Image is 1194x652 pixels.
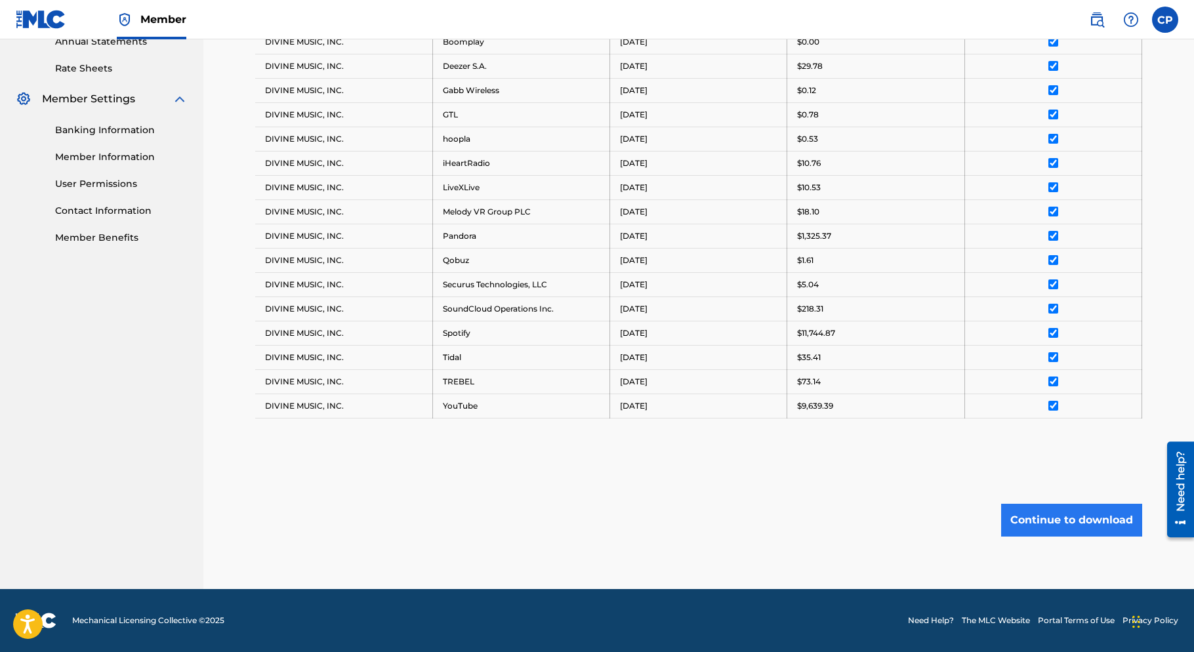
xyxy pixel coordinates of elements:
[432,369,609,394] td: TREBEL
[797,327,835,339] p: $11,744.87
[610,127,787,151] td: [DATE]
[432,127,609,151] td: hoopla
[610,78,787,102] td: [DATE]
[610,272,787,296] td: [DATE]
[797,36,819,48] p: $0.00
[72,615,224,626] span: Mechanical Licensing Collective © 2025
[1128,589,1194,652] iframe: Chat Widget
[610,224,787,248] td: [DATE]
[1001,504,1142,537] button: Continue to download
[797,133,818,145] p: $0.53
[432,102,609,127] td: GTL
[962,615,1030,626] a: The MLC Website
[255,175,432,199] td: DIVINE MUSIC, INC.
[255,127,432,151] td: DIVINE MUSIC, INC.
[255,199,432,224] td: DIVINE MUSIC, INC.
[797,206,819,218] p: $18.10
[797,85,816,96] p: $0.12
[610,321,787,345] td: [DATE]
[55,35,188,49] a: Annual Statements
[42,91,135,107] span: Member Settings
[255,54,432,78] td: DIVINE MUSIC, INC.
[908,615,954,626] a: Need Help?
[55,177,188,191] a: User Permissions
[55,62,188,75] a: Rate Sheets
[16,10,66,29] img: MLC Logo
[610,394,787,418] td: [DATE]
[255,345,432,369] td: DIVINE MUSIC, INC.
[610,296,787,321] td: [DATE]
[797,255,813,266] p: $1.61
[255,102,432,127] td: DIVINE MUSIC, INC.
[610,248,787,272] td: [DATE]
[610,102,787,127] td: [DATE]
[797,376,821,388] p: $73.14
[610,199,787,224] td: [DATE]
[432,54,609,78] td: Deezer S.A.
[16,91,31,107] img: Member Settings
[610,345,787,369] td: [DATE]
[1132,602,1140,642] div: Drag
[432,394,609,418] td: YouTube
[610,369,787,394] td: [DATE]
[797,109,819,121] p: $0.78
[255,78,432,102] td: DIVINE MUSIC, INC.
[432,30,609,54] td: Boomplay
[797,60,823,72] p: $29.78
[255,151,432,175] td: DIVINE MUSIC, INC.
[55,204,188,218] a: Contact Information
[797,279,819,291] p: $5.04
[1122,615,1178,626] a: Privacy Policy
[255,394,432,418] td: DIVINE MUSIC, INC.
[432,224,609,248] td: Pandora
[255,296,432,321] td: DIVINE MUSIC, INC.
[610,54,787,78] td: [DATE]
[55,150,188,164] a: Member Information
[1089,12,1105,28] img: search
[16,613,56,628] img: logo
[255,272,432,296] td: DIVINE MUSIC, INC.
[1123,12,1139,28] img: help
[255,321,432,345] td: DIVINE MUSIC, INC.
[610,175,787,199] td: [DATE]
[255,248,432,272] td: DIVINE MUSIC, INC.
[432,296,609,321] td: SoundCloud Operations Inc.
[610,151,787,175] td: [DATE]
[797,400,833,412] p: $9,639.39
[1157,437,1194,542] iframe: Resource Center
[797,303,823,315] p: $218.31
[255,369,432,394] td: DIVINE MUSIC, INC.
[610,30,787,54] td: [DATE]
[432,321,609,345] td: Spotify
[172,91,188,107] img: expand
[117,12,133,28] img: Top Rightsholder
[55,123,188,137] a: Banking Information
[255,30,432,54] td: DIVINE MUSIC, INC.
[140,12,186,27] span: Member
[432,78,609,102] td: Gabb Wireless
[255,224,432,248] td: DIVINE MUSIC, INC.
[432,272,609,296] td: Securus Technologies, LLC
[797,352,821,363] p: $35.41
[797,230,831,242] p: $1,325.37
[797,182,821,194] p: $10.53
[1084,7,1110,33] a: Public Search
[1152,7,1178,33] div: User Menu
[432,248,609,272] td: Qobuz
[432,199,609,224] td: Melody VR Group PLC
[432,345,609,369] td: Tidal
[55,231,188,245] a: Member Benefits
[797,157,821,169] p: $10.76
[1118,7,1144,33] div: Help
[432,175,609,199] td: LiveXLive
[1038,615,1115,626] a: Portal Terms of Use
[432,151,609,175] td: iHeartRadio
